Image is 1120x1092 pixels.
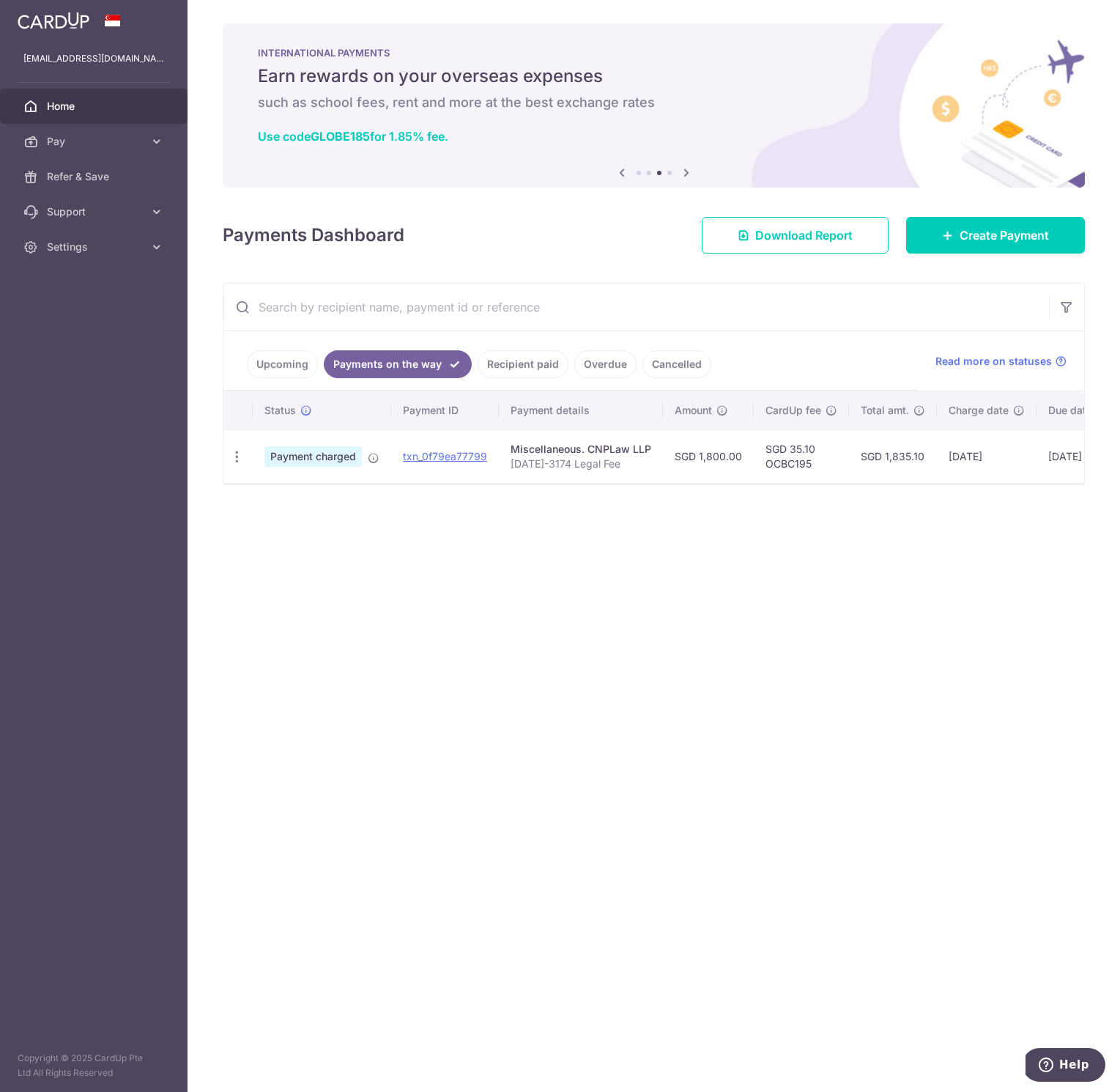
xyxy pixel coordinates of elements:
[47,134,144,149] span: Pay
[937,429,1036,483] td: [DATE]
[258,64,1050,88] h5: Earn rewards on your overseas expenses
[754,429,849,483] td: SGD 35.10 OCBC195
[324,350,472,378] a: Payments on the way
[675,403,712,418] span: Amount
[499,391,663,429] th: Payment details
[247,350,318,378] a: Upcoming
[861,403,909,418] span: Total amt.
[511,457,651,471] p: [DATE]-3174 Legal Fee
[702,217,889,254] a: Download Report
[391,391,499,429] th: Payment ID
[264,403,296,418] span: Status
[47,204,144,219] span: Support
[935,354,1052,369] span: Read more on statuses
[935,354,1067,369] a: Read more on statuses
[960,226,1049,244] span: Create Payment
[1026,1048,1105,1085] iframe: Opens a widget where you can find more information
[906,217,1085,254] a: Create Payment
[47,240,144,254] span: Settings
[1036,429,1120,483] td: [DATE]
[258,47,1050,59] p: INTERNATIONAL PAYMENTS
[223,23,1085,188] img: International Payment Banner
[403,450,487,462] a: txn_0f79ea77799
[511,442,651,457] div: Miscellaneous. CNPLaw LLP
[1048,403,1092,418] span: Due date
[258,129,448,144] a: Use codeGLOBE185for 1.85% fee.
[849,429,937,483] td: SGD 1,835.10
[949,403,1009,418] span: Charge date
[663,429,754,483] td: SGD 1,800.00
[642,350,711,378] a: Cancelled
[223,284,1049,331] input: Search by recipient name, payment id or reference
[755,226,853,244] span: Download Report
[765,403,821,418] span: CardUp fee
[574,350,637,378] a: Overdue
[264,446,362,467] span: Payment charged
[223,222,404,248] h4: Payments Dashboard
[47,99,144,114] span: Home
[47,169,144,184] span: Refer & Save
[18,12,89,29] img: CardUp
[478,350,568,378] a: Recipient paid
[258,94,1050,111] h6: such as school fees, rent and more at the best exchange rates
[311,129,370,144] b: GLOBE185
[23,51,164,66] p: [EMAIL_ADDRESS][DOMAIN_NAME]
